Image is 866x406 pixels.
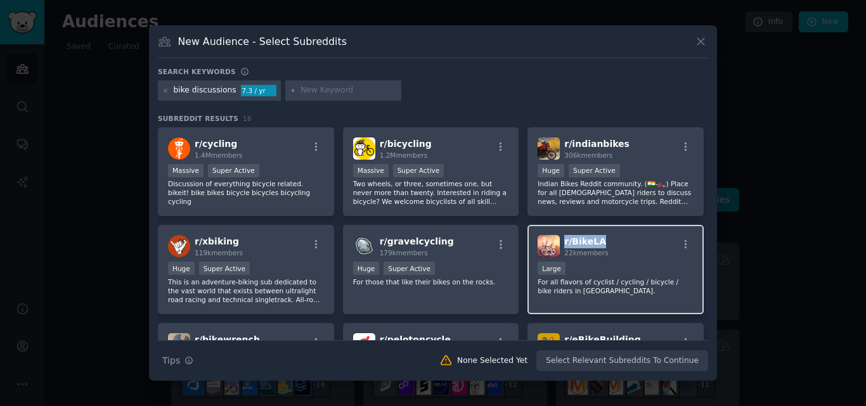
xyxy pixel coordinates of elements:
img: bicycling [353,137,375,160]
span: r/ gravelcycling [380,236,454,246]
span: 306k members [564,151,612,159]
div: 7.3 / yr [241,85,276,96]
span: Tips [162,354,180,367]
button: Tips [158,350,198,372]
p: Discussion of everything bicycle related. bikeit! bike bikes bicycle bicycles bicycling cycling [168,179,324,206]
div: Huge [168,262,195,275]
img: indianbikes [538,137,560,160]
span: 1.4M members [195,151,243,159]
span: r/ pelotoncycle [380,334,451,345]
span: r/ cycling [195,139,237,149]
h3: Search keywords [158,67,236,76]
div: Massive [353,164,389,177]
img: eBikeBuilding [538,333,560,355]
img: gravelcycling [353,235,375,257]
p: For those that like their bikes on the rocks. [353,277,509,286]
span: r/ xbiking [195,236,239,246]
span: 16 [243,115,252,122]
img: cycling [168,137,190,160]
p: For all flavors of cyclist / cycling / bicycle / bike riders in [GEOGRAPHIC_DATA]. [538,277,694,295]
p: This is an adventure-biking sub dedicated to the vast world that exists between ultralight road r... [168,277,324,304]
span: r/ bicycling [380,139,432,149]
span: 119k members [195,249,243,257]
img: pelotoncycle [353,333,375,355]
img: BikeLA [538,235,560,257]
img: xbiking [168,235,190,257]
span: 179k members [380,249,428,257]
div: Huge [538,164,564,177]
div: Super Active [199,262,250,275]
h3: New Audience - Select Subreddits [178,35,347,48]
div: bike discussions [174,85,236,96]
span: r/ BikeLA [564,236,606,246]
div: Super Active [393,164,444,177]
div: Large [538,262,565,275]
div: Super Active [208,164,259,177]
span: Subreddit Results [158,114,238,123]
div: Super Active [384,262,435,275]
span: r/ bikewrench [195,334,260,345]
div: Massive [168,164,204,177]
span: r/ eBikeBuilding [564,334,640,345]
div: Huge [353,262,380,275]
input: New Keyword [301,85,397,96]
span: 22k members [564,249,608,257]
img: bikewrench [168,333,190,355]
div: None Selected Yet [457,355,527,367]
div: Super Active [569,164,620,177]
p: Two wheels, or three, sometimes one, but never more than twenty. Interested in riding a bicycle? ... [353,179,509,206]
span: r/ indianbikes [564,139,630,149]
p: Indian Bikes Reddit community. (🇮🇳-🏍️) Place for all [DEMOGRAPHIC_DATA] riders to discuss news, r... [538,179,694,206]
span: 1.2M members [380,151,428,159]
